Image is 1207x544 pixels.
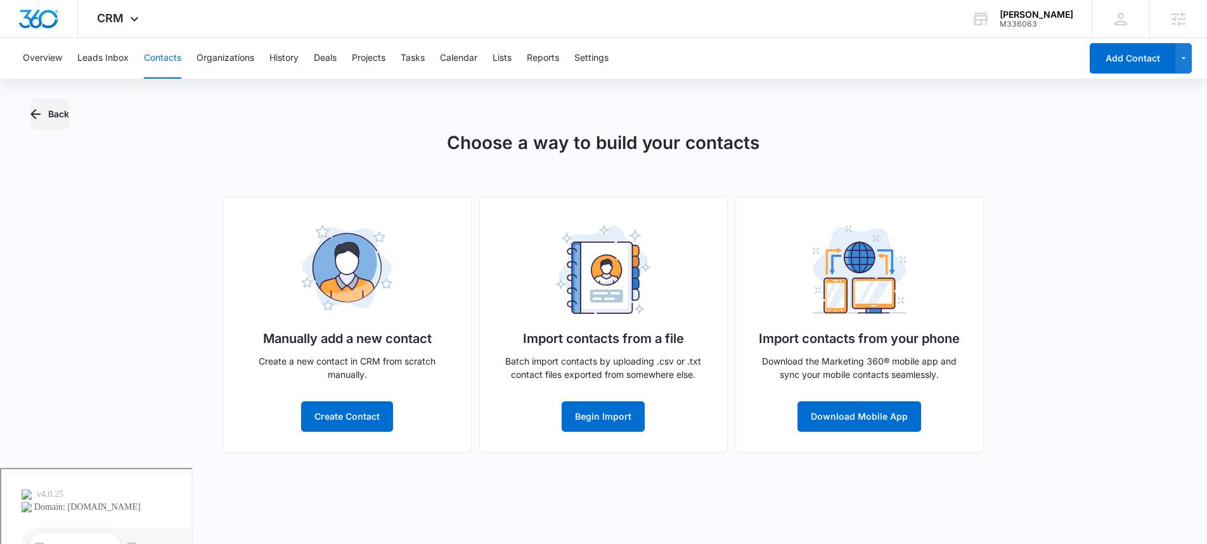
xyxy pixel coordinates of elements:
[20,20,30,30] img: logo_orange.svg
[500,354,707,381] p: Batch import contacts by uploading .csv or .txt contact files exported from somewhere else.
[34,74,44,84] img: tab_domain_overview_orange.svg
[352,38,385,79] button: Projects
[77,38,129,79] button: Leads Inbox
[562,401,645,432] button: Begin Import
[35,20,62,30] div: v 4.0.25
[48,75,113,83] div: Domain Overview
[23,38,62,79] button: Overview
[523,329,684,348] h5: Import contacts from a file
[314,38,337,79] button: Deals
[527,38,559,79] button: Reports
[144,38,181,79] button: Contacts
[197,38,254,79] button: Organizations
[797,401,921,432] button: Download Mobile App
[97,11,124,25] span: CRM
[269,38,299,79] button: History
[401,38,425,79] button: Tasks
[263,329,432,348] h5: Manually add a new contact
[20,33,30,43] img: website_grey.svg
[30,99,69,129] button: Back
[1000,10,1073,20] div: account name
[244,354,451,381] p: Create a new contact in CRM from scratch manually.
[447,129,759,156] h1: Choose a way to build your contacts
[301,401,393,432] button: Create Contact
[140,75,214,83] div: Keywords by Traffic
[126,74,136,84] img: tab_keywords_by_traffic_grey.svg
[33,33,139,43] div: Domain: [DOMAIN_NAME]
[756,354,963,381] p: Download the Marketing 360® mobile app and sync your mobile contacts seamlessly.
[574,38,609,79] button: Settings
[1000,20,1073,29] div: account id
[440,38,477,79] button: Calendar
[493,38,512,79] button: Lists
[1090,43,1175,74] button: Add Contact
[759,329,960,348] h5: Import contacts from your phone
